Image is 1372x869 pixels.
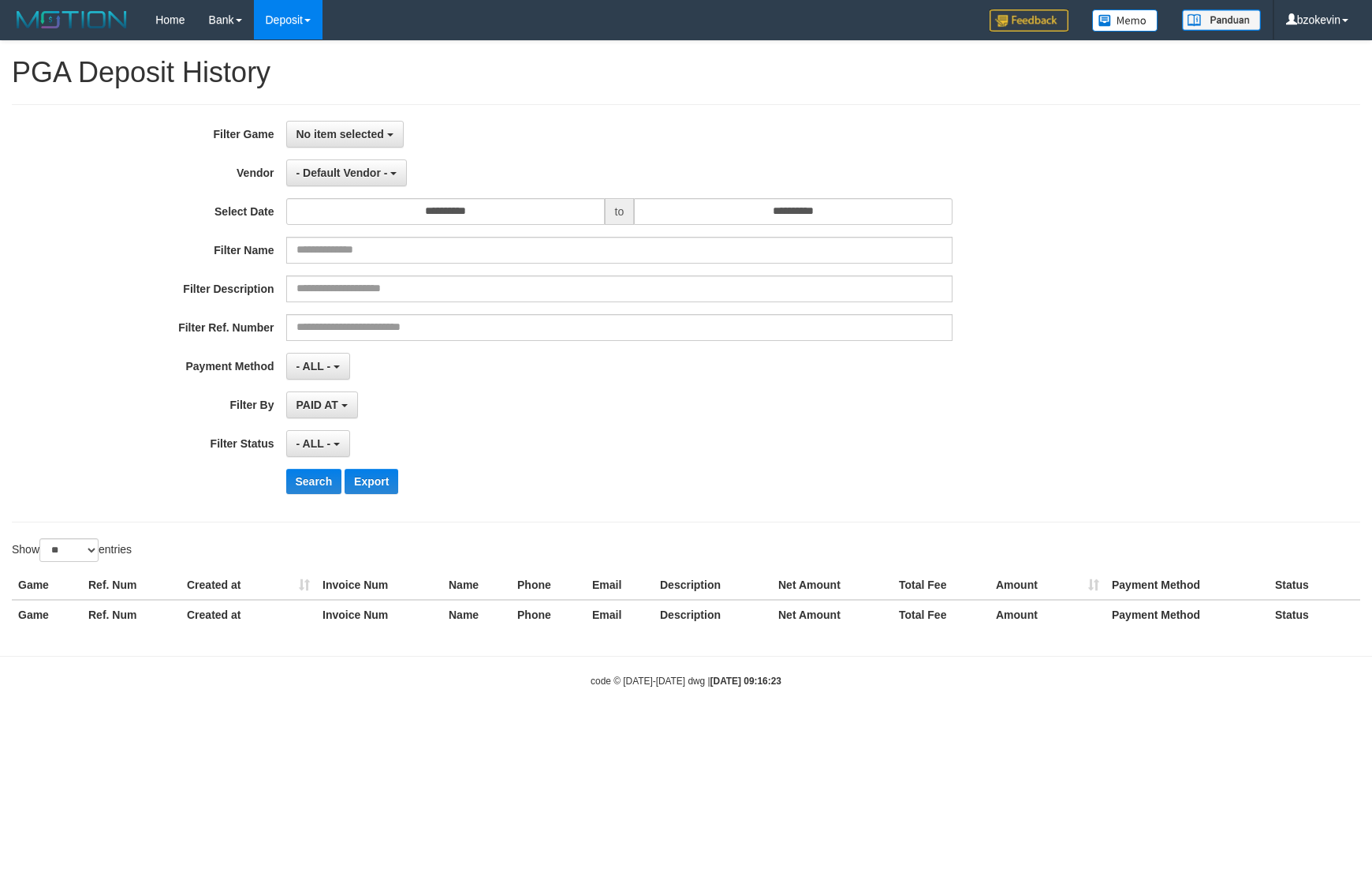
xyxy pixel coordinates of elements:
[710,676,781,687] strong: [DATE] 09:16:23
[12,8,132,32] img: MOTION_logo.png
[586,600,654,629] th: Email
[39,538,99,562] select: Showentries
[990,600,1105,629] th: Amount
[442,571,511,600] th: Name
[654,571,772,600] th: Description
[286,121,404,148] button: No item selected
[772,600,893,629] th: Net Amount
[296,360,331,373] span: - ALL -
[1269,600,1360,629] th: Status
[12,57,1360,88] h1: PGA Deposit History
[1182,9,1261,31] img: panduan.png
[82,571,181,600] th: Ref. Num
[591,676,781,687] small: code © [DATE]-[DATE] dwg |
[12,538,132,562] label: Show entries
[511,600,586,629] th: Phone
[296,128,384,140] span: No item selected
[605,198,635,225] span: to
[316,571,442,600] th: Invoice Num
[296,399,338,411] span: PAID AT
[286,159,408,186] button: - Default Vendor -
[1105,600,1269,629] th: Payment Method
[654,600,772,629] th: Description
[181,571,316,600] th: Created at
[12,571,82,600] th: Game
[296,167,388,179] span: - Default Vendor -
[893,600,990,629] th: Total Fee
[772,571,893,600] th: Net Amount
[316,600,442,629] th: Invoice Num
[12,600,82,629] th: Game
[286,353,350,380] button: - ALL -
[345,469,398,494] button: Export
[893,571,990,600] th: Total Fee
[990,571,1105,600] th: Amount
[1105,571,1269,600] th: Payment Method
[442,600,511,629] th: Name
[286,469,342,494] button: Search
[296,437,331,450] span: - ALL -
[990,9,1068,32] img: Feedback.jpg
[511,571,586,600] th: Phone
[286,391,358,418] button: PAID AT
[181,600,316,629] th: Created at
[1269,571,1360,600] th: Status
[286,430,350,457] button: - ALL -
[586,571,654,600] th: Email
[82,600,181,629] th: Ref. Num
[1092,9,1158,32] img: Button%20Memo.svg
